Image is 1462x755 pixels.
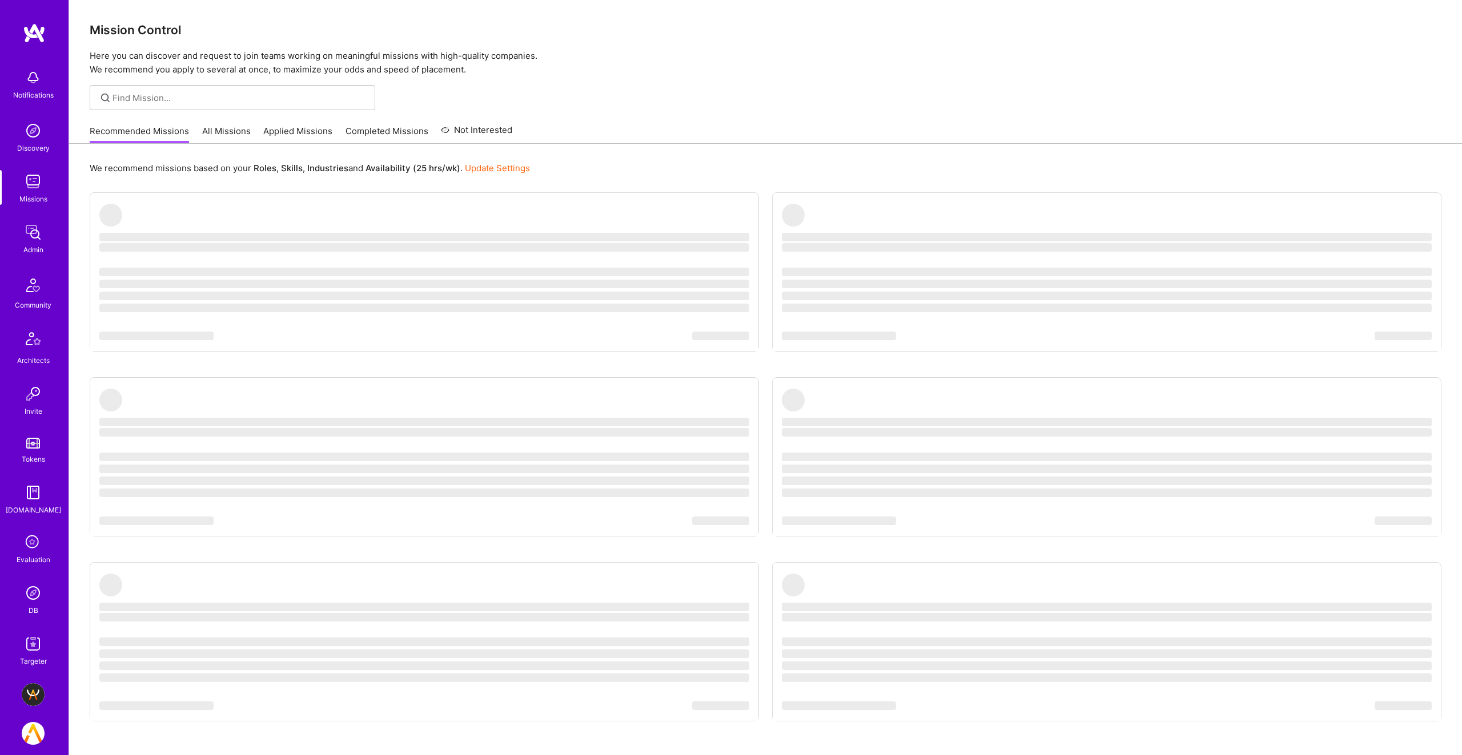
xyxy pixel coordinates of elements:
div: Targeter [20,655,47,667]
a: BuildTeam [19,683,47,706]
div: DB [29,604,38,616]
a: Not Interested [441,123,512,144]
img: bell [22,66,45,89]
img: Community [19,272,47,299]
img: tokens [26,438,40,449]
b: Roles [254,163,276,173]
div: Tokens [22,453,45,465]
img: admin teamwork [22,221,45,244]
img: Invite [22,382,45,405]
a: Update Settings [465,163,530,173]
img: BuildTeam [22,683,45,706]
p: Here you can discover and request to join teams working on meaningful missions with high-quality ... [90,49,1441,76]
div: Admin [23,244,43,256]
img: discovery [22,119,45,142]
a: All Missions [202,125,251,144]
div: Notifications [13,89,54,101]
i: icon SearchGrey [99,91,112,104]
img: Skill Targeter [22,632,45,655]
i: icon SelectionTeam [22,532,44,554]
p: We recommend missions based on your , , and . [90,162,530,174]
a: Applied Missions [263,125,332,144]
div: [DOMAIN_NAME] [6,504,61,516]
img: Admin Search [22,582,45,604]
b: Skills [281,163,303,173]
div: Architects [17,354,50,366]
a: Recommended Missions [90,125,189,144]
div: Discovery [17,142,50,154]
div: Community [15,299,51,311]
div: Evaluation [17,554,50,566]
a: A.Team: internal dev team - join us in developing the A.Team platform [19,722,47,745]
b: Availability (25 hrs/wk) [365,163,460,173]
div: Invite [25,405,42,417]
img: teamwork [22,170,45,193]
h3: Mission Control [90,23,1441,37]
a: Completed Missions [346,125,428,144]
b: Industries [307,163,348,173]
div: Missions [19,193,47,205]
img: guide book [22,481,45,504]
img: A.Team: internal dev team - join us in developing the A.Team platform [22,722,45,745]
input: Find Mission... [113,92,367,104]
img: logo [23,23,46,43]
img: Architects [19,327,47,354]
